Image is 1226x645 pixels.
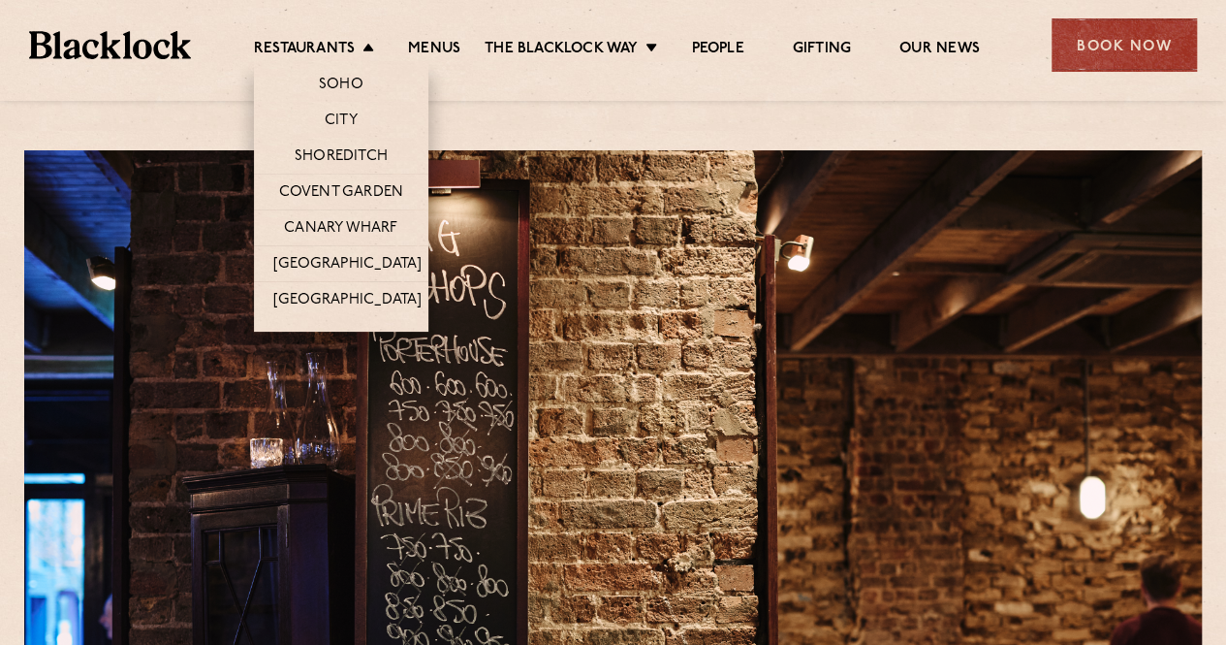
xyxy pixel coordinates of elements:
a: [GEOGRAPHIC_DATA] [273,291,422,312]
a: City [325,112,358,133]
a: The Blacklock Way [485,40,638,61]
a: [GEOGRAPHIC_DATA] [273,255,422,276]
a: People [691,40,743,61]
a: Menus [408,40,460,61]
a: Soho [319,76,363,97]
a: Covent Garden [279,183,404,205]
div: Book Now [1052,18,1197,72]
a: Gifting [793,40,851,61]
a: Our News [899,40,980,61]
a: Canary Wharf [284,219,397,241]
a: Shoreditch [295,147,388,169]
img: BL_Textured_Logo-footer-cropped.svg [29,31,191,58]
a: Restaurants [254,40,355,61]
